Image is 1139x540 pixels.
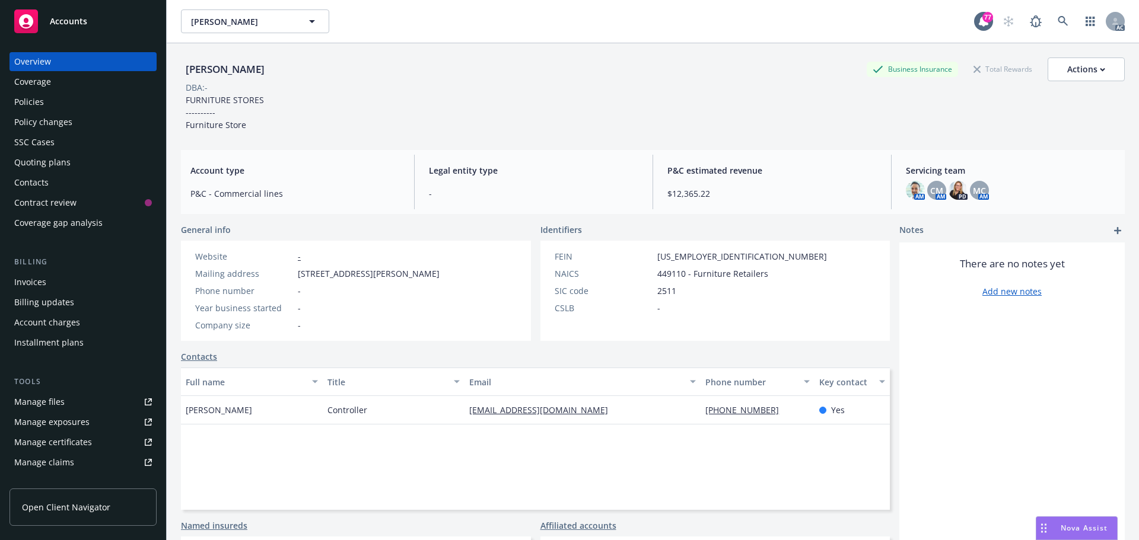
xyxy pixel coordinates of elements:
button: Phone number [701,368,814,396]
a: Named insureds [181,519,247,532]
span: [US_EMPLOYER_IDENTIFICATION_NUMBER] [657,250,827,263]
div: Mailing address [195,267,293,280]
span: $12,365.22 [667,187,877,200]
a: Search [1051,9,1075,33]
a: Policies [9,92,157,111]
span: Account type [190,164,400,177]
span: 449110 - Furniture Retailers [657,267,768,280]
a: Manage certificates [9,433,157,452]
span: Yes [831,404,845,416]
div: FEIN [555,250,653,263]
div: Overview [14,52,51,71]
div: Phone number [195,285,293,297]
div: Company size [195,319,293,331]
a: Invoices [9,273,157,292]
span: [PERSON_NAME] [191,15,294,28]
div: Contract review [14,193,77,212]
a: Start snowing [997,9,1020,33]
div: Email [469,376,683,388]
a: Manage claims [9,453,157,472]
div: Tools [9,376,157,388]
button: Nova Assist [1036,516,1118,540]
a: Accounts [9,5,157,38]
div: Policy changes [14,113,72,132]
span: MC [973,184,986,197]
div: Manage BORs [14,473,70,492]
div: Contacts [14,173,49,192]
img: photo [949,181,968,200]
div: Key contact [819,376,872,388]
div: Website [195,250,293,263]
div: Manage claims [14,453,74,472]
div: SIC code [555,285,653,297]
a: SSC Cases [9,133,157,152]
span: FURNITURE STORES ---------- Furniture Store [186,94,264,130]
span: General info [181,223,231,236]
span: [STREET_ADDRESS][PERSON_NAME] [298,267,440,280]
span: - [298,285,301,297]
div: NAICS [555,267,653,280]
a: Contract review [9,193,157,212]
div: Quoting plans [14,153,71,172]
div: Business Insurance [867,62,958,76]
div: Actions [1067,58,1105,81]
div: Drag to move [1036,517,1051,539]
div: Billing updates [14,293,74,312]
span: There are no notes yet [960,257,1065,271]
span: [PERSON_NAME] [186,404,252,416]
span: CM [930,184,943,197]
a: - [298,251,301,262]
a: Coverage gap analysis [9,213,157,232]
span: Open Client Navigator [22,501,110,513]
div: Year business started [195,302,293,314]
div: DBA: - [186,81,208,94]
div: [PERSON_NAME] [181,62,269,77]
a: Overview [9,52,157,71]
a: [EMAIL_ADDRESS][DOMAIN_NAME] [469,404,618,416]
span: Accounts [50,17,87,26]
span: 2511 [657,285,676,297]
a: [PHONE_NUMBER] [705,404,788,416]
div: Billing [9,256,157,268]
a: Report a Bug [1024,9,1048,33]
span: Nova Assist [1061,523,1108,533]
a: Manage exposures [9,413,157,432]
div: Policies [14,92,44,111]
div: Coverage [14,72,51,91]
a: Quoting plans [9,153,157,172]
button: Actions [1048,57,1125,81]
div: Phone number [705,376,796,388]
a: add [1111,223,1125,238]
div: CSLB [555,302,653,314]
span: Legal entity type [429,164,638,177]
span: - [298,319,301,331]
a: Policy changes [9,113,157,132]
a: Manage files [9,392,157,411]
span: Servicing team [906,164,1115,177]
a: Contacts [9,173,157,192]
button: Full name [181,368,323,396]
button: Email [464,368,701,396]
span: P&C estimated revenue [667,164,877,177]
span: - [298,302,301,314]
a: Switch app [1078,9,1102,33]
div: Coverage gap analysis [14,213,103,232]
div: Total Rewards [968,62,1038,76]
div: Account charges [14,313,80,332]
a: Add new notes [982,285,1042,298]
span: - [657,302,660,314]
span: Controller [327,404,367,416]
a: Affiliated accounts [540,519,616,532]
a: Installment plans [9,333,157,352]
div: 77 [982,12,993,23]
img: photo [906,181,925,200]
div: Title [327,376,447,388]
span: Notes [899,223,924,238]
div: Manage certificates [14,433,92,452]
div: Manage exposures [14,413,90,432]
span: Identifiers [540,223,582,236]
a: Account charges [9,313,157,332]
a: Manage BORs [9,473,157,492]
div: Full name [186,376,305,388]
